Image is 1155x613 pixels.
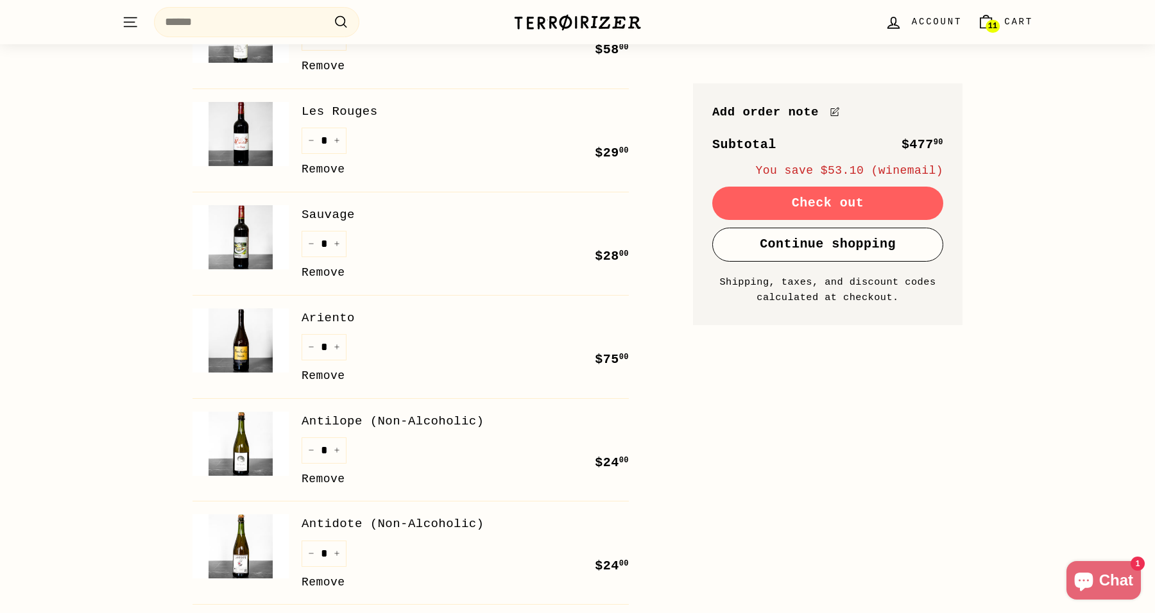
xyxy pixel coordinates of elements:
[1004,15,1033,29] span: Cart
[302,573,345,592] a: Remove
[595,455,629,470] span: $24
[327,541,346,567] button: Increase item quantity by one
[327,334,346,360] button: Increase item quantity by one
[595,146,629,160] span: $29
[302,367,345,385] a: Remove
[193,412,289,476] img: Antilope (Non-Alcoholic)
[327,231,346,257] button: Increase item quantity by one
[193,308,289,373] img: Ariento
[1063,561,1145,603] inbox-online-store-chat: Shopify online store chat
[302,205,629,224] a: Sauvage
[302,437,321,464] button: Reduce item quantity by one
[302,334,321,360] button: Reduce item quantity by one
[327,128,346,154] button: Increase item quantity by one
[193,102,289,166] img: Les Rouges
[712,187,943,220] button: Check out
[302,102,629,121] a: Les Rouges
[877,3,970,41] a: Account
[595,249,629,264] span: $28
[902,137,943,152] span: $477
[302,470,345,489] a: Remove
[302,541,321,567] button: Reduce item quantity by one
[302,308,629,328] a: Ariento
[912,15,962,29] span: Account
[712,274,943,306] small: Shipping, taxes, and discount codes calculated at checkout.
[619,559,629,568] sup: 00
[595,352,629,367] span: $75
[619,43,629,52] sup: 00
[712,162,943,180] div: You save $53.10 (winemail)
[934,138,943,147] sup: 90
[302,231,321,257] button: Reduce item quantity by one
[302,514,629,533] a: Antidote (Non-Alcoholic)
[302,57,345,76] a: Remove
[712,135,776,155] div: Subtotal
[619,146,629,155] sup: 00
[619,249,629,258] sup: 00
[302,412,629,431] a: Antilope (Non-Alcoholic)
[619,456,629,465] sup: 00
[327,437,346,464] button: Increase item quantity by one
[302,128,321,154] button: Reduce item quantity by one
[302,160,345,179] a: Remove
[193,514,289,578] img: Antidote (Non-Alcoholic)
[193,205,289,269] img: Sauvage
[970,3,1041,41] a: Cart
[302,264,345,282] a: Remove
[988,22,997,31] span: 11
[595,558,629,573] span: $24
[595,42,629,57] span: $58
[619,353,629,362] sup: 00
[712,103,943,122] label: Add order note
[712,228,943,262] a: Continue shopping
